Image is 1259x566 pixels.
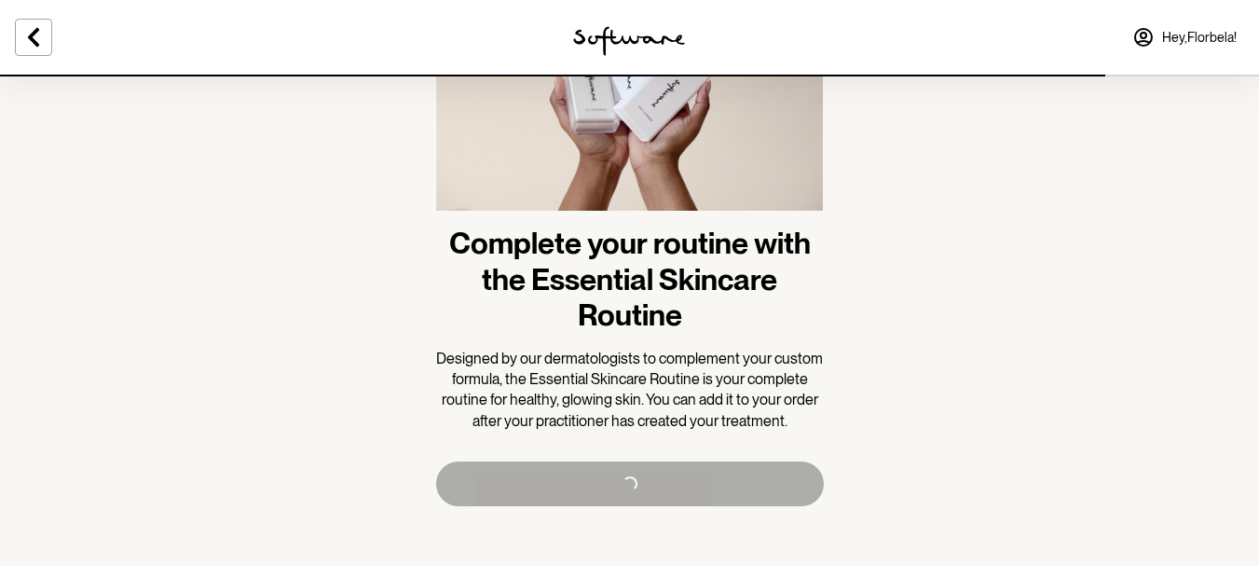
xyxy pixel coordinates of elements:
[1162,30,1237,46] span: Hey, Florbela !
[436,226,824,333] h1: Complete your routine with the Essential Skincare Routine
[436,350,823,430] span: Designed by our dermatologists to complement your custom formula, the Essential Skincare Routine ...
[1121,15,1248,60] a: Hey,Florbela!
[573,26,685,56] img: software logo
